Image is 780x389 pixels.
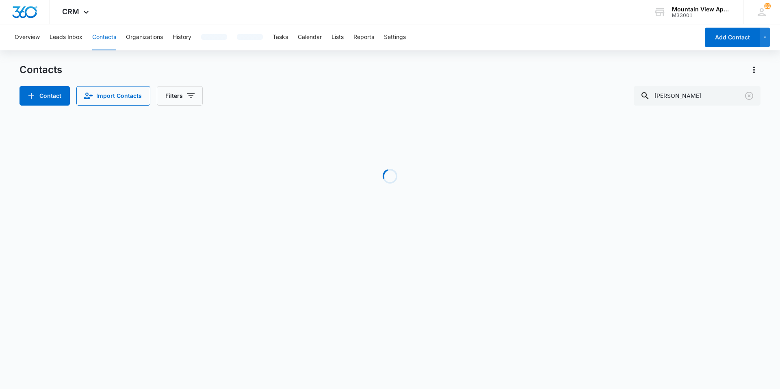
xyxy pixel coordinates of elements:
[747,63,760,76] button: Actions
[743,89,756,102] button: Clear
[298,24,322,50] button: Calendar
[384,24,406,50] button: Settings
[273,24,288,50] button: Tasks
[157,86,203,106] button: Filters
[764,3,771,9] span: 66
[764,3,771,9] div: notifications count
[672,6,731,13] div: account name
[50,24,82,50] button: Leads Inbox
[62,7,79,16] span: CRM
[173,24,191,50] button: History
[331,24,344,50] button: Lists
[672,13,731,18] div: account id
[15,24,40,50] button: Overview
[353,24,374,50] button: Reports
[92,24,116,50] button: Contacts
[19,86,70,106] button: Add Contact
[126,24,163,50] button: Organizations
[19,64,62,76] h1: Contacts
[634,86,760,106] input: Search Contacts
[705,28,760,47] button: Add Contact
[76,86,150,106] button: Import Contacts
